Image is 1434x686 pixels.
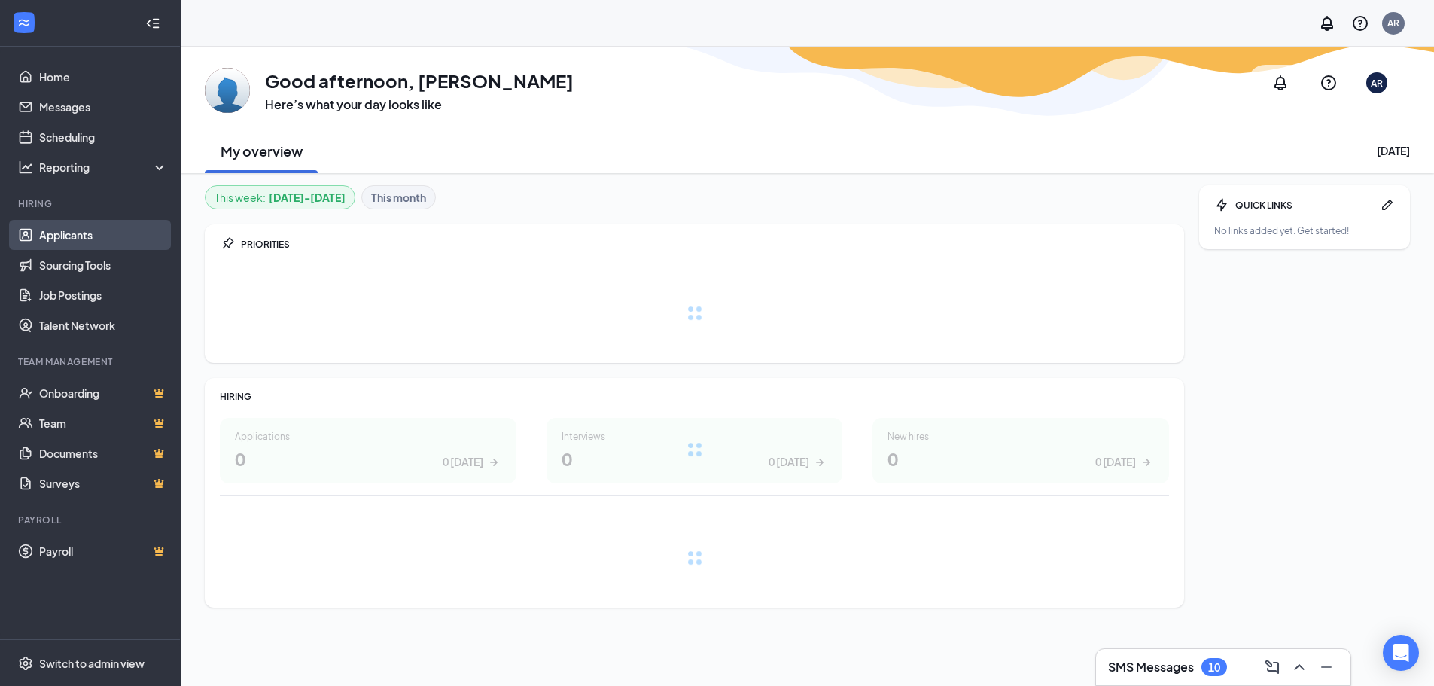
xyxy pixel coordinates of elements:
a: PayrollCrown [39,536,168,566]
a: SurveysCrown [39,468,168,498]
div: Open Intercom Messenger [1383,635,1419,671]
a: Applicants [39,220,168,250]
b: This month [371,189,426,206]
svg: Minimize [1317,658,1335,676]
div: Payroll [18,514,165,526]
svg: Analysis [18,160,33,175]
div: AR [1371,77,1383,90]
a: DocumentsCrown [39,438,168,468]
div: Switch to admin view [39,656,145,671]
svg: ChevronUp [1290,658,1308,676]
b: [DATE] - [DATE] [269,189,346,206]
div: [DATE] [1377,143,1410,158]
div: No links added yet. Get started! [1214,224,1395,237]
a: TeamCrown [39,408,168,438]
svg: QuestionInfo [1320,74,1338,92]
button: ChevronUp [1287,655,1311,679]
a: OnboardingCrown [39,378,168,408]
a: Scheduling [39,122,168,152]
svg: Notifications [1271,74,1289,92]
a: Talent Network [39,310,168,340]
a: Messages [39,92,168,122]
div: Hiring [18,197,165,210]
img: Abbey Rejonis [205,68,250,113]
div: AR [1387,17,1399,29]
svg: Pen [1380,197,1395,212]
svg: ComposeMessage [1263,658,1281,676]
div: Reporting [39,160,169,175]
div: 10 [1208,661,1220,674]
h3: Here’s what your day looks like [265,96,574,113]
h1: Good afternoon, [PERSON_NAME] [265,68,574,93]
div: PRIORITIES [241,238,1169,251]
a: Home [39,62,168,92]
a: Sourcing Tools [39,250,168,280]
svg: Bolt [1214,197,1229,212]
button: Minimize [1314,655,1338,679]
button: ComposeMessage [1260,655,1284,679]
svg: Collapse [145,16,160,31]
div: HIRING [220,390,1169,403]
div: Team Management [18,355,165,368]
h2: My overview [221,142,303,160]
div: QUICK LINKS [1235,199,1374,212]
svg: Notifications [1318,14,1336,32]
h3: SMS Messages [1108,659,1194,675]
svg: WorkstreamLogo [17,15,32,30]
svg: Pin [220,236,235,252]
a: Job Postings [39,280,168,310]
svg: QuestionInfo [1351,14,1369,32]
svg: Settings [18,656,33,671]
div: This week : [215,189,346,206]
